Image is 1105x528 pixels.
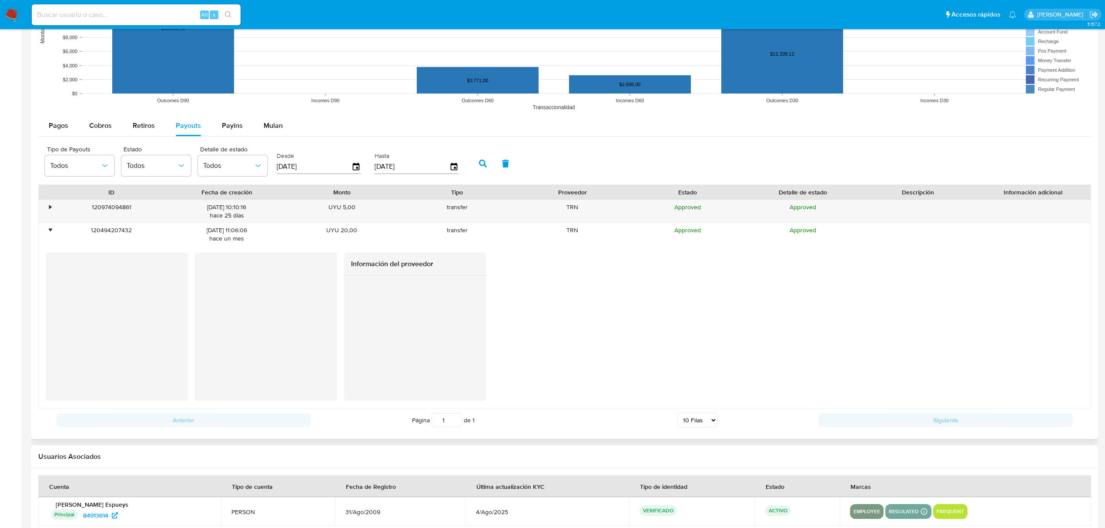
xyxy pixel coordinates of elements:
[1037,10,1086,19] p: agustin.duran@mercadolibre.com
[38,452,1091,461] h2: Usuarios Asociados
[201,10,208,19] span: Alt
[1089,10,1098,19] a: Salir
[213,10,215,19] span: s
[219,9,237,21] button: search-icon
[1009,11,1016,18] a: Notificaciones
[951,10,1000,19] span: Accesos rápidos
[1087,20,1101,27] span: 3.157.2
[32,9,241,20] input: Buscar usuario o caso...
